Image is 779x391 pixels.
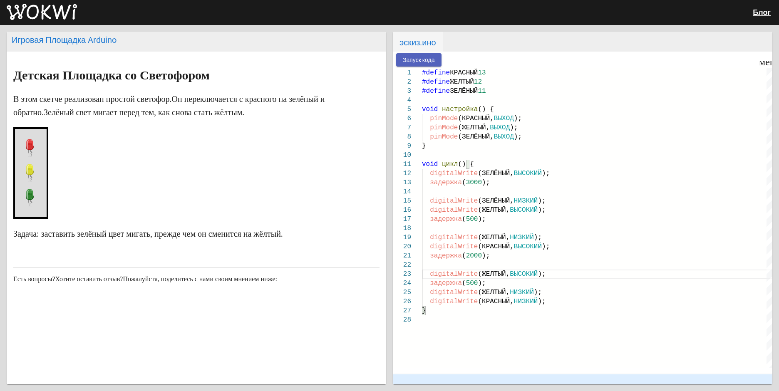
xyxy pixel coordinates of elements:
[393,288,411,297] div: 25
[393,187,411,196] div: 14
[510,206,538,214] ya-tr-span: ВЫСОКИЙ
[478,170,514,177] ya-tr-span: (ЗЕЛЁНЫЙ,
[450,78,474,86] ya-tr-span: ЖЕЛТЫЙ
[514,298,538,305] ya-tr-span: НИЗКИЙ
[466,252,482,260] ya-tr-span: 2000
[430,289,478,296] span: digitalWrite
[13,229,283,238] ya-tr-span: Задача: заставить зелёный цвет мигать, прежде чем он сменится на жёлтый.
[393,114,411,123] div: 6
[393,205,411,215] div: 16
[482,252,490,260] ya-tr-span: );
[534,289,542,296] span: );
[393,87,411,96] div: 3
[510,270,538,278] span: ВЫСОКИЙ
[430,298,478,305] ya-tr-span: digitalWrite
[393,141,411,151] div: 9
[393,306,411,315] div: 27
[393,160,411,169] div: 11
[396,53,442,66] button: Запуск кода
[430,206,478,214] ya-tr-span: digitalWrite
[44,108,244,117] ya-tr-span: Зелёный свет мигает перед тем, как снова стать жёлтым.
[538,298,546,305] ya-tr-span: );
[393,242,411,251] div: 20
[430,170,478,177] ya-tr-span: digitalWrite
[430,133,458,141] ya-tr-span: pinMode
[422,142,426,150] span: }
[422,87,450,95] ya-tr-span: #define
[430,252,462,260] ya-tr-span: задержка
[478,197,514,205] ya-tr-span: (ЗЕЛЁНЫЙ,
[393,251,411,260] div: 21
[482,179,490,186] ya-tr-span: );
[478,206,510,214] ya-tr-span: (ЖЕЛТЫЙ,
[393,151,411,160] div: 10
[393,105,411,114] div: 5
[458,115,494,122] ya-tr-span: (КРАСНЫЙ,
[462,215,466,223] ya-tr-span: (
[490,124,510,131] ya-tr-span: ВЫХОД
[393,279,411,288] div: 24
[458,124,490,131] ya-tr-span: (ЖЕЛТЫЙ,
[538,197,546,205] ya-tr-span: );
[430,234,478,241] ya-tr-span: digitalWrite
[458,133,494,141] ya-tr-span: (ЗЕЛЁНЫЙ,
[442,106,478,113] ya-tr-span: настройка
[478,289,510,296] span: (ЖЕЛТЫЙ,
[478,87,486,95] ya-tr-span: 11
[393,68,411,77] div: 1
[430,215,462,223] ya-tr-span: задержка
[55,275,123,282] ya-tr-span: Хотите оставить отзыв?
[474,78,482,86] ya-tr-span: 12
[542,243,550,250] ya-tr-span: );
[466,280,478,287] span: 500
[534,234,542,241] ya-tr-span: );
[393,224,411,233] div: 18
[422,78,450,86] ya-tr-span: #define
[7,4,77,20] img: Вокви
[478,106,494,113] ya-tr-span: () {
[478,270,510,278] span: (ЖЕЛТЫЙ,
[462,280,466,287] span: (
[13,275,55,282] ya-tr-span: Есть вопросы?
[123,275,277,282] ya-tr-span: Пожалуйста, поделитесь с нами своим мнением ниже:
[430,280,462,287] span: задержка
[450,69,478,77] ya-tr-span: КРАСНЫЙ
[393,215,411,224] div: 17
[393,297,411,306] div: 26
[538,206,546,214] ya-tr-span: );
[393,315,411,324] div: 28
[393,196,411,205] div: 15
[403,57,435,64] ya-tr-span: Запуск кода
[430,270,478,278] span: digitalWrite
[494,115,514,122] ya-tr-span: ВЫХОД
[462,252,466,260] ya-tr-span: (
[514,115,522,122] ya-tr-span: );
[510,124,518,131] ya-tr-span: );
[430,197,478,205] ya-tr-span: digitalWrite
[393,77,411,87] div: 2
[399,37,436,47] ya-tr-span: эскиз.ино
[393,96,411,105] div: 4
[393,178,411,187] div: 13
[393,169,411,178] div: 12
[12,35,117,45] ya-tr-span: Игровая Площадка Arduino
[510,234,534,241] ya-tr-span: НИЗКИЙ
[13,94,172,104] ya-tr-span: В этом скетче реализован простой светофор.
[393,132,411,141] div: 8
[542,170,550,177] ya-tr-span: );
[478,298,514,305] ya-tr-span: (КРАСНЫЙ,
[753,8,771,17] ya-tr-span: Блог
[514,197,538,205] ya-tr-span: НИЗКИЙ
[430,115,458,122] ya-tr-span: pinMode
[393,233,411,242] div: 19
[393,270,411,279] div: 23
[430,243,478,250] ya-tr-span: digitalWrite
[13,94,325,117] ya-tr-span: Он переключается с красного на зелёный и обратно.
[430,179,462,186] ya-tr-span: задержка
[13,68,210,82] ya-tr-span: Детская Площадка со Светофором
[466,179,482,186] ya-tr-span: 3000
[393,260,411,270] div: 22
[514,170,542,177] ya-tr-span: ВЫСОКИЙ
[478,243,514,250] ya-tr-span: (КРАСНЫЙ,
